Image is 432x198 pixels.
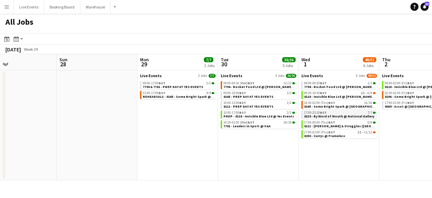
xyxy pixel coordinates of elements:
[248,81,254,85] span: BST
[301,73,377,140] div: Live Events6 Jobs49/5308:00-09:30BST1/17794 - Rocket Food Ltd @ [PERSON_NAME] Collection - LOAD O...
[223,111,246,114] span: 10:00-17:00
[373,131,376,133] span: 11/12
[221,73,296,78] a: Live Events5 Jobs36/36
[304,131,376,134] div: •
[223,85,310,89] span: 7794 - Rocket Food Ltd @ Wallace Collection
[282,57,296,62] span: 36/36
[304,120,376,128] a: 17:00-00:00 (Thu)BST8/88111 - [PERSON_NAME] & Struggles ([GEOGRAPHIC_DATA]) Ltd @ [PERSON_NAME][G...
[368,111,372,114] span: 7/7
[368,121,372,124] span: 8/8
[292,102,295,104] span: 2/2
[304,85,410,89] span: 7794 - Rocket Food Ltd @ Wallace Collection - LOAD OUT
[58,60,67,68] span: 28
[301,57,310,63] span: Wed
[292,112,295,114] span: 2/2
[304,101,335,105] span: 16:30-02:00 (Thu)
[283,82,292,85] span: 12/12
[143,91,165,95] span: 12:00-17:00
[385,91,414,95] span: 16:30-02:00 (Fri)
[292,122,295,124] span: 18/18
[363,63,376,68] div: 6 Jobs
[223,91,246,95] span: 09:00-10:00
[206,91,211,95] span: 4/4
[292,82,295,84] span: 12/12
[304,91,376,98] a: 09:30-19:30BST2I•6/98118 - Invisible Blue Ltd @ [PERSON_NAME][GEOGRAPHIC_DATA]
[14,0,44,14] button: Live Events
[80,0,111,14] button: Warehouse
[143,91,214,98] a: 12:00-17:00BST4/4REHEARSALS - 8165 - Some Bright Spark @ [GEOGRAPHIC_DATA]
[304,91,376,95] div: •
[275,74,285,78] span: 5 Jobs
[356,74,365,78] span: 6 Jobs
[223,121,254,124] span: 16:30-01:00 (Wed)
[304,81,376,89] a: 08:00-09:30BST1/17794 - Rocket Food Ltd @ [PERSON_NAME] Collection - LOAD OUT
[287,111,292,114] span: 2/2
[407,91,414,95] span: BST
[304,134,345,138] span: 8250 - Currys @ Frameless
[320,110,327,115] span: BST
[282,63,295,68] div: 5 Jobs
[304,131,335,134] span: 17:00-01:00 (Thu)
[373,112,376,114] span: 7/7
[385,82,414,85] span: 09:00-02:00 (Fri)
[320,91,327,95] span: BST
[364,131,372,134] span: 11/12
[223,94,273,99] span: 8165 - PREP DAY AT YES EVENTS
[44,0,80,14] button: Booking Board
[143,82,165,85] span: 09:00-17:00
[223,91,295,98] a: 09:00-10:00BST2/28165 - PREP DAY AT YES EVENTS
[221,73,296,130] div: Live Events5 Jobs36/3608:00-00:30 (Wed)BST12/127794 - Rocket Food Ltd @ [PERSON_NAME] Collection0...
[212,92,214,94] span: 4/4
[328,101,335,105] span: BST
[143,94,246,99] span: REHEARSALS - 8165 - Some Bright Spark @ Silvertown Studios
[59,57,67,63] span: Sun
[373,92,376,94] span: 6/9
[140,73,216,78] a: Live Events2 Jobs7/7
[143,85,203,89] span: 7794 & 7781 - PREP DAY AT YES EVENTS
[239,110,246,115] span: BST
[223,110,295,118] a: 10:00-17:00BST2/2PREP - 8118 - Invisible Blue Ltd @ Yes Events
[140,73,216,101] div: Live Events2 Jobs7/709:00-17:00BST3/37794 & 7781 - PREP DAY AT YES EVENTS12:00-17:00BST4/4REHEARS...
[304,121,335,124] span: 17:00-00:00 (Thu)
[368,91,372,95] span: 6/9
[223,82,254,85] span: 08:00-00:30 (Wed)
[300,60,310,68] span: 1
[425,2,429,6] span: 13
[407,101,414,105] span: BST
[5,46,21,53] div: [DATE]
[212,82,214,84] span: 3/3
[382,73,404,78] span: Live Events
[368,82,372,85] span: 1/1
[304,111,327,114] span: 17:00-23:30
[304,101,376,108] a: 16:30-02:00 (Thu)BST16/168165 - Some Bright Spark @ [GEOGRAPHIC_DATA]
[320,81,327,85] span: BST
[357,131,361,134] span: 2I
[367,74,377,78] span: 49/53
[301,73,323,78] span: Live Events
[286,74,296,78] span: 36/36
[304,94,407,99] span: 8118 - Invisible Blue Ltd @ Tate Modern
[223,101,295,108] a: 10:00-13:00BST2/28111 - PREP DAY AT YES EVENTS
[363,57,376,62] span: 49/53
[283,121,292,124] span: 18/18
[223,81,295,89] a: 08:00-00:30 (Wed)BST12/127794 - Rocket Food Ltd @ [PERSON_NAME] Collection
[206,82,211,85] span: 3/3
[304,91,327,95] span: 09:30-19:30
[385,101,414,105] span: 17:00-01:00 (Fri)
[223,124,271,128] span: 7781 - Leaders in Sport @ V&A
[220,60,228,68] span: 30
[304,82,327,85] span: 08:00-09:30
[221,73,242,78] span: Live Events
[198,74,207,78] span: 2 Jobs
[159,91,165,95] span: BST
[209,74,216,78] span: 7/7
[223,120,295,128] a: 16:30-01:00 (Wed)BST18/187781 - Leaders in Sport @ V&A
[328,130,335,134] span: BST
[287,91,292,95] span: 2/2
[204,57,213,62] span: 7/7
[140,73,162,78] span: Live Events
[361,91,365,95] span: 2I
[373,102,376,104] span: 16/16
[373,122,376,124] span: 8/8
[421,3,429,11] a: 13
